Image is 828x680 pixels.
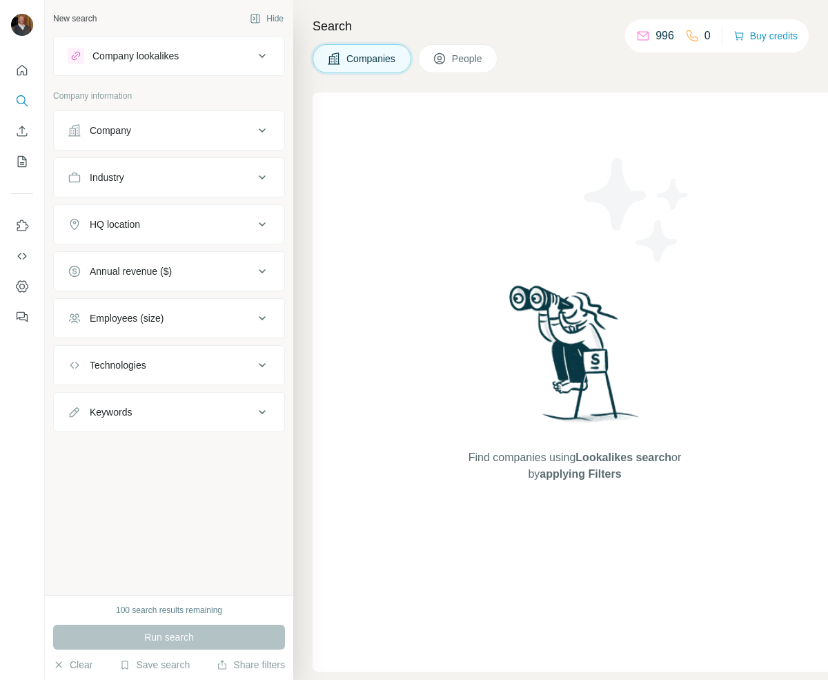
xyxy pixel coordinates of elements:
button: Dashboard [11,274,33,299]
span: People [452,52,484,66]
button: Quick start [11,58,33,83]
h4: Search [313,17,811,36]
button: Enrich CSV [11,119,33,144]
div: Company [90,124,131,137]
button: Clear [53,658,92,672]
div: Technologies [90,358,146,372]
button: Share filters [217,658,285,672]
button: Employees (size) [54,302,284,335]
p: 0 [704,28,711,44]
button: Company lookalikes [54,39,284,72]
button: Save search [119,658,190,672]
button: Industry [54,161,284,194]
div: New search [53,12,97,25]
button: HQ location [54,208,284,241]
div: Company lookalikes [92,49,179,63]
div: Keywords [90,405,132,419]
div: Annual revenue ($) [90,264,172,278]
button: Keywords [54,396,284,429]
button: Hide [240,8,293,29]
img: Surfe Illustration - Woman searching with binoculars [503,282,647,436]
p: 996 [655,28,674,44]
button: Feedback [11,304,33,329]
span: applying Filters [540,468,621,480]
img: Avatar [11,14,33,36]
button: My lists [11,149,33,174]
button: Use Surfe API [11,244,33,269]
div: Employees (size) [90,311,164,325]
button: Technologies [54,349,284,382]
div: Industry [90,171,124,184]
button: Company [54,114,284,147]
button: Search [11,88,33,113]
button: Buy credits [733,26,798,46]
p: Company information [53,90,285,102]
span: Companies [346,52,397,66]
button: Annual revenue ($) [54,255,284,288]
div: 100 search results remaining [116,604,222,616]
div: HQ location [90,217,140,231]
button: Use Surfe on LinkedIn [11,213,33,238]
span: Find companies using or by [464,449,685,483]
span: Lookalikes search [575,451,671,463]
img: Surfe Illustration - Stars [575,148,699,272]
